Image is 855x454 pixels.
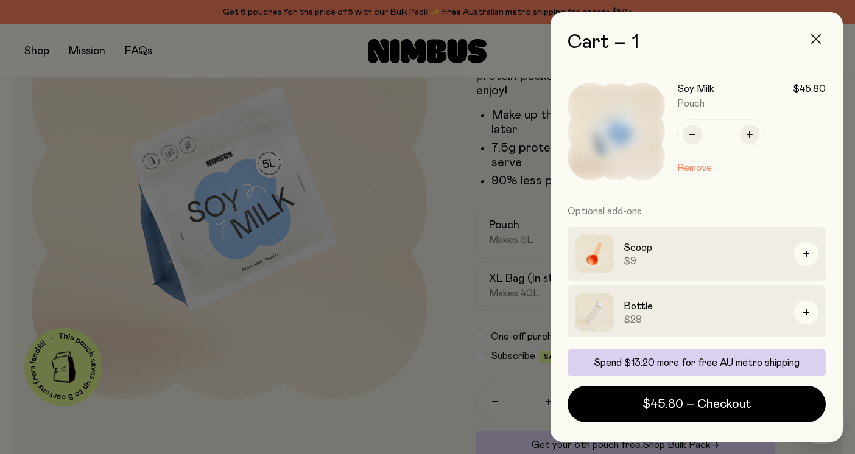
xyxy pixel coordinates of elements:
button: $45.80 – Checkout [568,386,826,422]
p: Spend $13.20 more for free AU metro shipping [575,357,818,369]
h3: Bottle [624,299,784,313]
h3: Soy Milk [677,83,714,95]
span: $45.80 [793,83,826,95]
span: $29 [624,313,784,326]
button: Remove [677,161,712,175]
h2: Cart – 1 [568,32,826,54]
span: Pouch [677,99,705,108]
h3: Scoop [624,240,784,255]
h3: Optional add-ons [568,195,826,227]
span: $9 [624,255,784,267]
span: $45.80 – Checkout [642,396,751,413]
